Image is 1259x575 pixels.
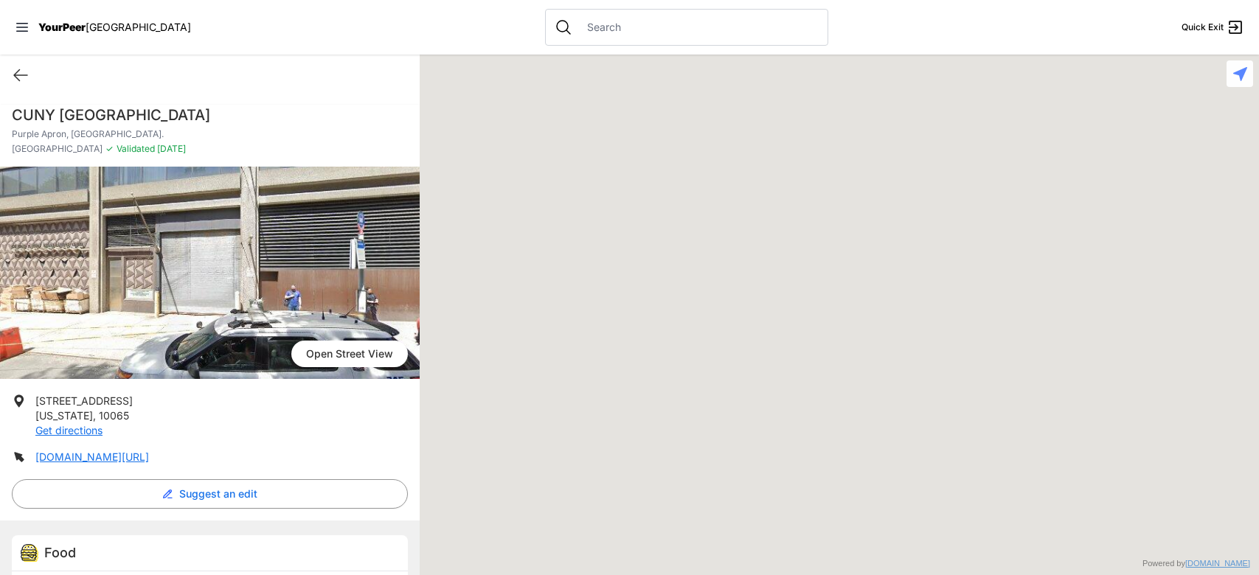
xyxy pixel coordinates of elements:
[12,105,408,125] h1: CUNY [GEOGRAPHIC_DATA]
[35,450,149,463] a: [DOMAIN_NAME][URL]
[1185,559,1250,568] a: [DOMAIN_NAME]
[35,424,103,436] a: Get directions
[44,545,76,560] span: Food
[578,20,819,35] input: Search
[1182,21,1224,33] span: Quick Exit
[12,143,103,155] span: [GEOGRAPHIC_DATA]
[12,128,408,140] p: Purple Apron, [GEOGRAPHIC_DATA].
[155,143,186,154] span: [DATE]
[1142,557,1250,570] div: Powered by
[12,479,408,509] button: Suggest an edit
[93,409,96,422] span: ,
[99,409,129,422] span: 10065
[105,143,114,155] span: ✓
[35,394,133,407] span: [STREET_ADDRESS]
[1182,18,1244,36] a: Quick Exit
[86,21,191,33] span: [GEOGRAPHIC_DATA]
[35,409,93,422] span: [US_STATE]
[117,143,155,154] span: Validated
[179,487,257,501] span: Suggest an edit
[38,21,86,33] span: YourPeer
[291,341,408,367] span: Open Street View
[38,23,191,32] a: YourPeer[GEOGRAPHIC_DATA]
